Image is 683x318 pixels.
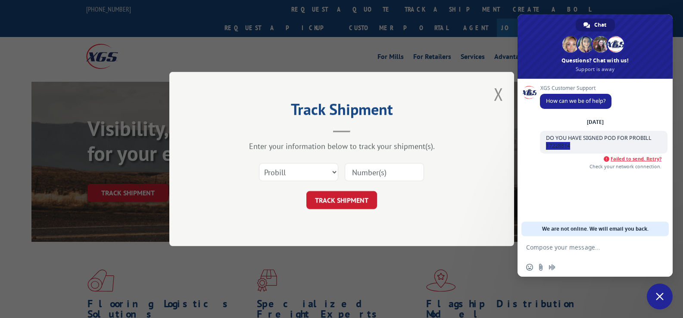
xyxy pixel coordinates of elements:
[546,134,652,149] span: DO YOU HAVE SIGNED POD FOR PROBILL 17228814
[212,141,471,151] div: Enter your information below to track your shipment(s).
[647,284,673,309] div: Close chat
[345,163,424,181] input: Number(s)
[526,244,645,251] textarea: Compose your message...
[611,156,661,162] span: Failed to send. Retry?
[526,264,533,271] span: Insert an emoji
[594,19,606,31] span: Chat
[540,85,611,91] span: XGS Customer Support
[540,164,661,170] span: Check your network connection.
[576,19,615,31] div: Chat
[549,264,555,271] span: Audio message
[537,264,544,271] span: Send a file
[542,222,649,236] span: We are not online. We will email you back.
[540,156,661,162] span: Failed to send. Retry?
[212,103,471,120] h2: Track Shipment
[306,191,377,209] button: TRACK SHIPMENT
[494,83,503,105] button: Close modal
[546,97,605,105] span: How can we be of help?
[587,120,604,125] div: [DATE]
